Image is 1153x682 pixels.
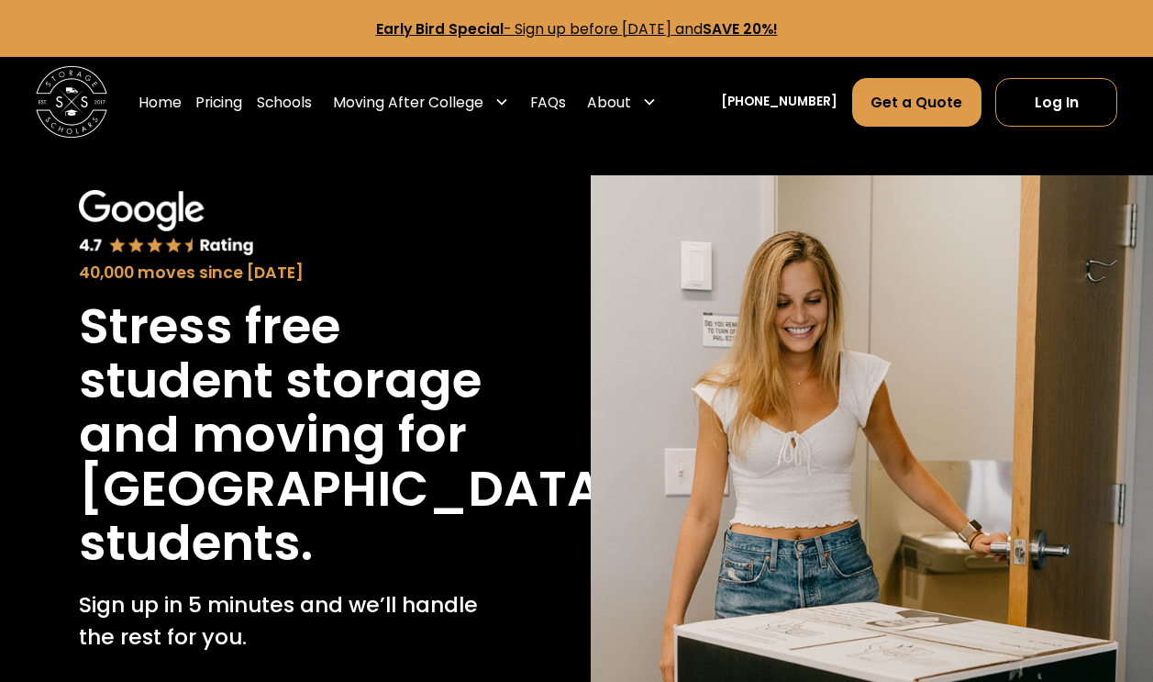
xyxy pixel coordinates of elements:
[257,77,312,128] a: Schools
[587,92,631,113] div: About
[530,77,566,128] a: FAQs
[721,93,837,112] a: [PHONE_NUMBER]
[995,78,1117,127] a: Log In
[79,516,313,570] h1: students.
[333,92,483,113] div: Moving After College
[79,462,626,516] h1: [GEOGRAPHIC_DATA]
[195,77,242,128] a: Pricing
[79,299,483,462] h1: Stress free student storage and moving for
[36,66,107,138] img: Storage Scholars main logo
[703,19,778,39] strong: SAVE 20%!
[79,190,254,257] img: Google 4.7 star rating
[139,77,182,128] a: Home
[376,19,504,39] strong: Early Bird Special
[852,78,981,127] a: Get a Quote
[581,77,664,128] div: About
[79,588,483,653] p: Sign up in 5 minutes and we’ll handle the rest for you.
[36,66,107,138] a: home
[79,261,483,285] div: 40,000 moves since [DATE]
[326,77,516,128] div: Moving After College
[376,19,778,39] a: Early Bird Special- Sign up before [DATE] andSAVE 20%!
